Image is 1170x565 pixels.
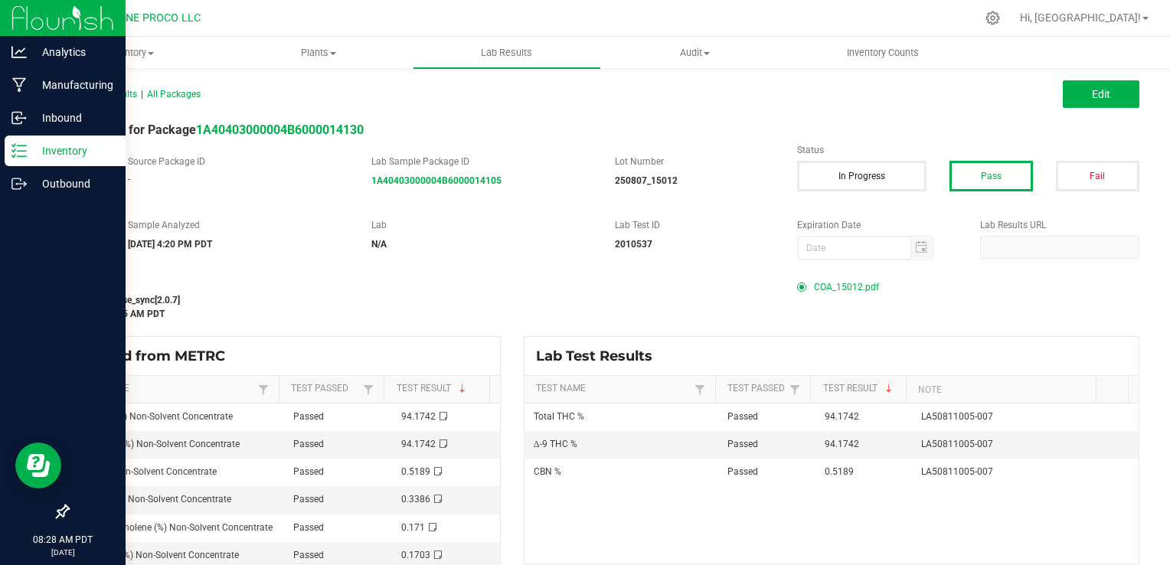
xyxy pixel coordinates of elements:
a: Filter [691,380,709,399]
span: 94.1742 [825,411,859,422]
span: All Packages [147,89,201,100]
a: 1A40403000004B6000014105 [371,175,502,186]
span: Lab Results [460,46,553,60]
span: 0.171 [401,522,425,533]
span: Audit [602,46,789,60]
label: Lab [371,218,592,232]
strong: 2010537 [615,239,652,250]
span: Passed [727,439,758,449]
form-radio-button: Primary COA [797,282,806,292]
span: Passed [293,494,324,505]
span: Lab Result for Package [67,122,364,137]
inline-svg: Analytics [11,44,27,60]
span: COA_15012.pdf [814,276,879,299]
th: Note [906,376,1096,403]
a: Test PassedSortable [727,383,786,395]
span: Synced from METRC [80,348,237,364]
inline-svg: Inventory [11,143,27,158]
iframe: Resource center [15,443,61,488]
label: Lot Number [615,155,774,168]
a: Inventory Counts [789,37,977,69]
inline-svg: Outbound [11,176,27,191]
span: Passed [727,466,758,477]
span: - [128,174,130,185]
a: Lab Results [413,37,601,69]
span: Inventory Counts [826,46,940,60]
span: Hi, [GEOGRAPHIC_DATA]! [1020,11,1141,24]
span: CBN % [534,466,561,477]
a: Filter [359,380,377,399]
span: Sortable [456,383,469,395]
label: Sample Analyzed [128,218,348,232]
span: Passed [293,466,324,477]
button: In Progress [797,161,927,191]
span: Passed [293,522,324,533]
a: 1A40403000004B6000014130 [196,122,364,137]
inline-svg: Manufacturing [11,77,27,93]
a: Plants [225,37,413,69]
label: Source Package ID [128,155,348,168]
a: Test ResultSortable [823,383,900,395]
span: Linalool (%) Non-Solvent Concentrate [77,494,231,505]
span: 0.3386 [401,494,430,505]
button: Fail [1056,161,1139,191]
span: Plants [226,46,413,60]
span: 94.1742 [825,439,859,449]
label: Last Modified [67,276,774,289]
span: DUNE PROCO LLC [112,11,201,24]
span: Total THC (%) Non-Solvent Concentrate [77,439,240,449]
span: LA50811005-007 [921,411,993,422]
p: Manufacturing [27,76,119,94]
span: Passed [293,439,324,449]
a: Filter [786,380,804,399]
span: Δ-9 THC % [534,439,577,449]
span: 94.1742 [401,411,436,422]
span: Passed [293,411,324,422]
span: Sortable [883,383,895,395]
span: Passed [727,411,758,422]
a: Filter [254,380,273,399]
span: 0.1703 [401,550,430,560]
a: Test NameSortable [80,383,253,395]
label: Lab Sample Package ID [371,155,592,168]
span: Limonene (%) Non-Solvent Concentrate [77,550,239,560]
span: 94.1742 [401,439,436,449]
a: Test ResultSortable [397,383,484,395]
label: Expiration Date [797,218,956,232]
strong: N/A [371,239,387,250]
p: 08:28 AM PDT [7,533,119,547]
span: Total THC % [534,411,584,422]
span: Inventory [37,46,225,60]
span: 0.5189 [825,466,854,477]
div: Manage settings [983,11,1002,25]
p: [DATE] [7,547,119,558]
a: Test PassedSortable [291,383,359,395]
p: Analytics [27,43,119,61]
p: Outbound [27,175,119,193]
a: Inventory [37,37,225,69]
inline-svg: Inbound [11,110,27,126]
strong: 250807_15012 [615,175,678,186]
p: Inventory [27,142,119,160]
span: LA50811005-007 [921,439,993,449]
span: Δ-9 THC (%) Non-Solvent Concentrate [77,411,233,422]
button: Pass [949,161,1033,191]
span: | [141,89,143,100]
a: Audit [601,37,789,69]
label: Lab Test ID [615,218,774,232]
span: Edit [1092,88,1110,100]
span: LA50811005-007 [921,466,993,477]
span: 0.5189 [401,466,430,477]
a: Test NameSortable [536,383,690,395]
strong: [DATE] 4:20 PM PDT [128,239,212,250]
button: Edit [1063,80,1139,108]
label: Lab Results URL [980,218,1139,232]
span: Lab Test Results [536,348,664,364]
label: Status [797,143,1139,157]
span: Passed [293,550,324,560]
p: Inbound [27,109,119,127]
span: Alpha-Terpinolene (%) Non-Solvent Concentrate [77,522,273,533]
span: CBN (%) Non-Solvent Concentrate [77,466,217,477]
